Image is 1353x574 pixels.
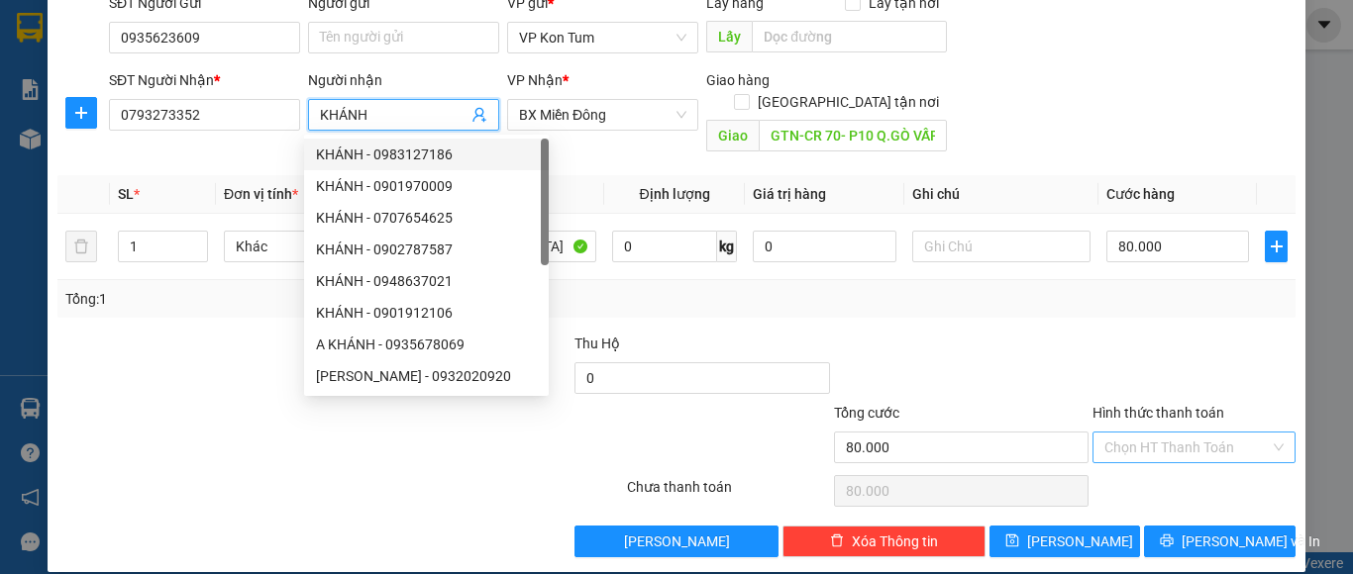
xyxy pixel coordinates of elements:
span: CR : [15,130,46,150]
span: Giao [706,120,759,151]
input: Ghi Chú [912,231,1091,262]
div: KHÁNH - 0948637021 [304,265,549,297]
div: KHÁNH - 0901970009 [316,175,537,197]
input: 0 [753,231,895,262]
span: plus [1266,239,1287,254]
button: save[PERSON_NAME] [989,526,1141,557]
span: Khác [236,232,390,261]
span: [GEOGRAPHIC_DATA] tận nơi [750,91,947,113]
span: Nhận: [169,19,217,40]
div: Tổng: 1 [65,288,524,310]
button: deleteXóa Thông tin [782,526,986,557]
div: KHÁNH - 0902787587 [304,234,549,265]
button: plus [1265,231,1288,262]
div: 0983862179 [17,88,156,116]
span: Gửi: [17,19,48,40]
div: VP Kon Tum [17,17,156,64]
div: KHÁNH - 0707654625 [316,207,537,229]
div: KHÁNH - 0902787587 [316,239,537,260]
span: plus [66,105,96,121]
div: KHÁNH - 0901970009 [304,170,549,202]
div: KHÁNH - 0707654625 [304,202,549,234]
span: Lấy [706,21,752,52]
span: delete [830,533,844,549]
button: plus [65,97,97,129]
div: [PERSON_NAME] - 0932020920 [316,365,537,387]
span: save [1005,533,1019,549]
div: 0344035866 [169,88,329,116]
span: Cước hàng [1106,186,1175,202]
span: Tổng cước [834,405,899,421]
div: KHÁNH - 0983127186 [316,143,537,165]
span: VP Kon Tum [519,23,686,52]
input: Dọc đường [752,21,947,52]
span: [PERSON_NAME] và In [1182,530,1320,552]
span: kg [717,231,737,262]
div: KHÁNH - 0983127186 [304,139,549,170]
div: KHÁNH - 0901912106 [304,297,549,329]
div: KHÁNH - 0948637021 [316,270,537,292]
div: 70.000 [15,128,158,151]
div: Người nhận [308,69,499,91]
input: Dọc đường [759,120,947,151]
div: Chưa thanh toán [625,476,832,511]
div: THẢO [169,64,329,88]
div: SĐT Người Nhận [109,69,300,91]
span: SL [118,186,134,202]
span: BX Miền Đông [519,100,686,130]
div: BX Miền Đông [169,17,329,64]
th: Ghi chú [904,175,1098,214]
div: KHÁNH VŨ - 0932020920 [304,360,549,392]
span: user-add [471,107,487,123]
span: Giao hàng [706,72,770,88]
button: delete [65,231,97,262]
span: VP Nhận [507,72,563,88]
span: Đơn vị tính [224,186,298,202]
span: Định lượng [639,186,709,202]
button: printer[PERSON_NAME] và In [1144,526,1296,557]
div: A KHÁNH - 0935678069 [304,329,549,360]
span: Xóa Thông tin [852,530,938,552]
span: [PERSON_NAME] [1027,530,1133,552]
div: A KHÁNH - 0935678069 [316,334,537,355]
span: [PERSON_NAME] [624,530,730,552]
button: [PERSON_NAME] [574,526,778,557]
label: Hình thức thanh toán [1093,405,1224,421]
span: printer [1160,533,1174,549]
span: Thu Hộ [574,335,620,351]
div: LAN [17,64,156,88]
span: Giá trị hàng [753,186,826,202]
div: KHÁNH - 0901912106 [316,302,537,324]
